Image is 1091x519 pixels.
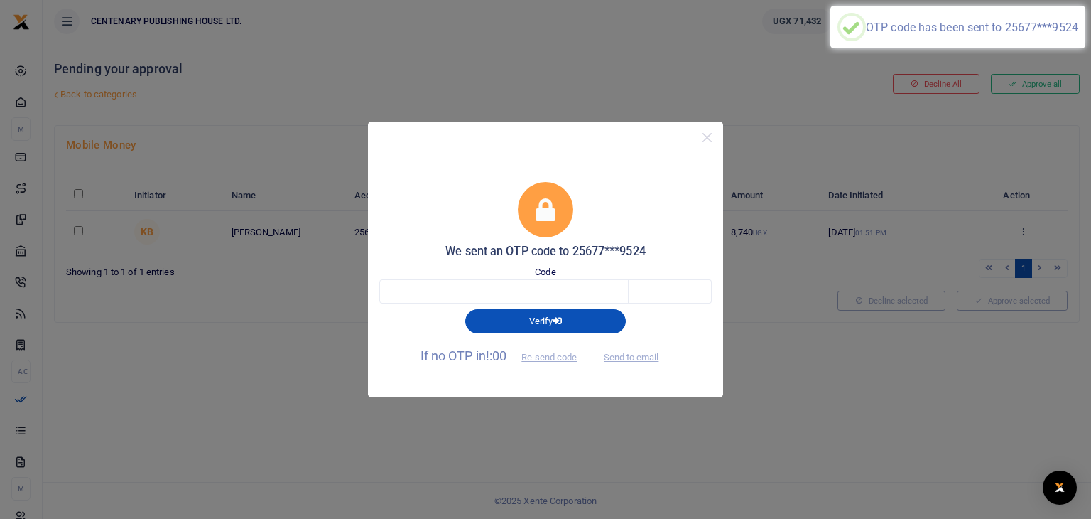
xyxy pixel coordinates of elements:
div: Open Intercom Messenger [1043,471,1077,505]
label: Code [535,265,555,279]
h5: We sent an OTP code to 25677***9524 [379,245,712,259]
div: OTP code has been sent to 25677***9524 [866,21,1078,34]
button: Verify [465,309,626,333]
span: If no OTP in [420,348,590,363]
span: !:00 [486,348,506,363]
button: Close [697,127,717,148]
